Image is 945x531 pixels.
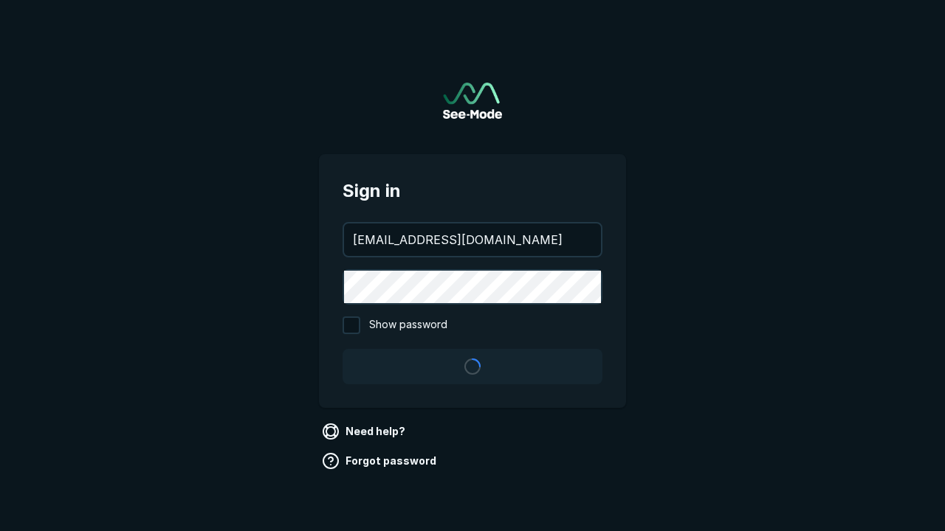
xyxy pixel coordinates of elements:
a: Go to sign in [443,83,502,119]
a: Forgot password [319,449,442,473]
input: your@email.com [344,223,601,256]
img: See-Mode Logo [443,83,502,119]
span: Sign in [343,178,602,204]
span: Show password [369,316,447,334]
a: Need help? [319,420,411,443]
